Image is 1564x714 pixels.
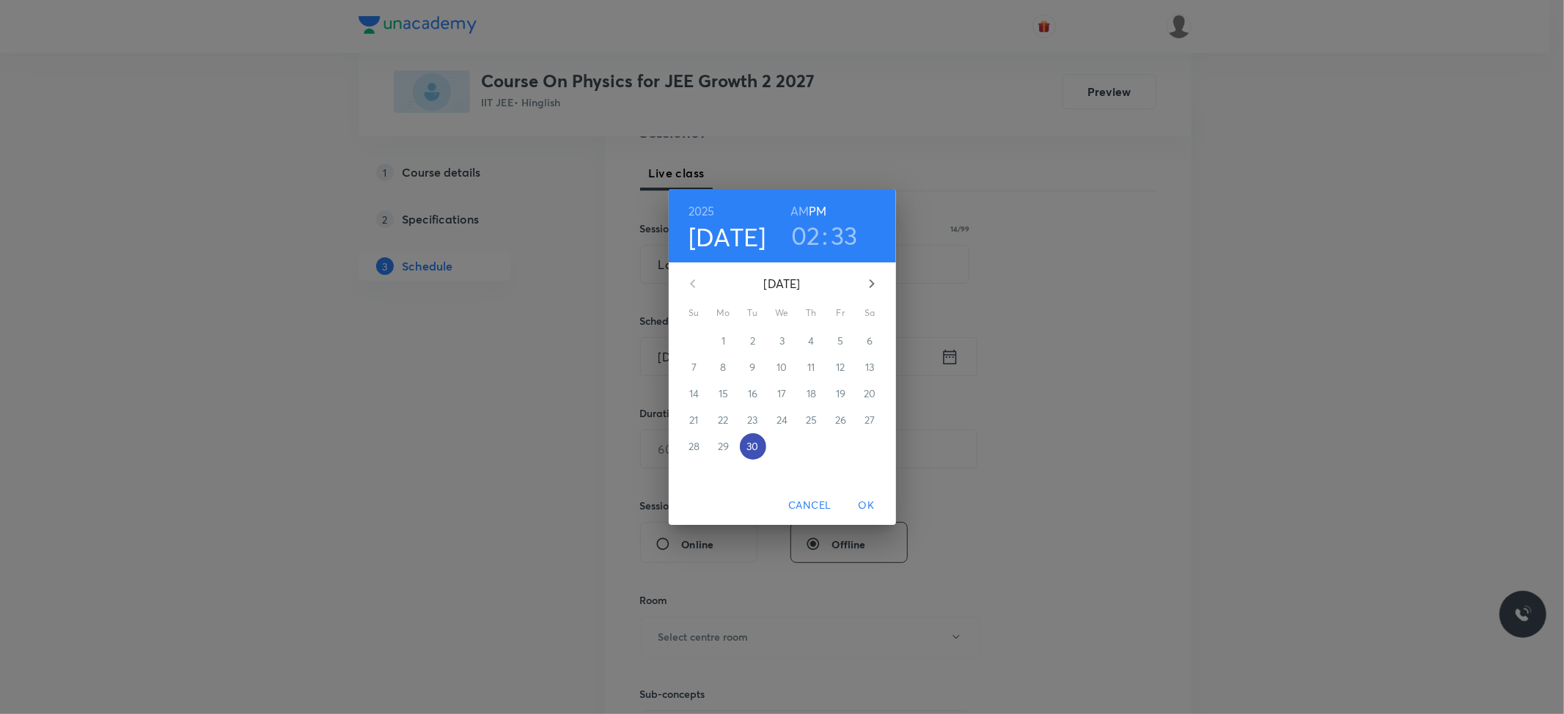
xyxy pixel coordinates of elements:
[689,221,766,252] button: [DATE]
[849,496,884,515] span: OK
[769,306,796,320] span: We
[791,220,820,251] button: 02
[790,201,809,221] button: AM
[746,439,758,454] p: 30
[711,275,854,292] p: [DATE]
[711,306,737,320] span: Mo
[740,306,766,320] span: Tu
[740,433,766,460] button: 30
[831,220,858,251] button: 33
[798,306,825,320] span: Th
[689,201,715,221] button: 2025
[782,492,837,519] button: Cancel
[822,220,828,251] h3: :
[788,496,831,515] span: Cancel
[843,492,890,519] button: OK
[857,306,884,320] span: Sa
[681,306,708,320] span: Su
[809,201,826,221] button: PM
[828,306,854,320] span: Fr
